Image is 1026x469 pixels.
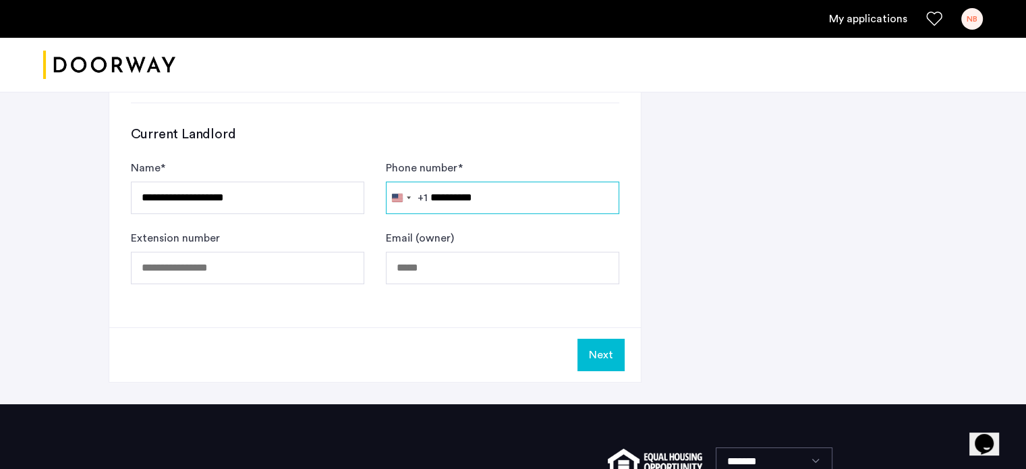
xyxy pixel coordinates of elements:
[829,11,907,27] a: My application
[961,8,983,30] div: NB
[43,40,175,90] img: logo
[386,160,463,176] label: Phone number *
[131,125,619,144] h3: Current Landlord
[418,190,428,206] div: +1
[131,230,220,246] label: Extension number
[386,230,454,246] label: Email (owner)
[387,182,428,213] button: Selected country
[926,11,942,27] a: Favorites
[969,415,1013,456] iframe: chat widget
[131,160,165,176] label: Name *
[43,40,175,90] a: Cazamio logo
[577,339,625,371] button: Next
